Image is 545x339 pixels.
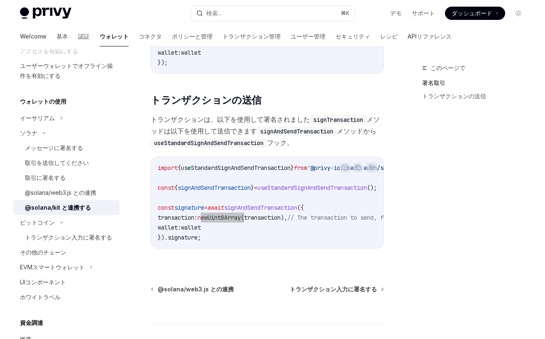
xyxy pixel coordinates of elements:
span: wallet [181,49,201,56]
a: サポート [412,9,435,17]
h5: ウォレットの使用 [20,97,66,107]
a: 基本 [56,27,68,46]
span: from [294,164,307,172]
a: 署名取引 [422,76,532,90]
span: wallet: [158,224,181,231]
span: wallet [181,224,201,231]
h5: 資金調達 [20,318,43,328]
span: { [174,184,178,191]
button: 誤ったコードを報告してください [340,162,350,173]
a: トランザクション入力に署名する [290,285,383,293]
a: ウォレット [100,27,129,46]
a: @solana/web3.js との連携 [152,285,234,293]
span: signature [168,234,198,241]
span: ), [281,214,287,221]
button: 検索...⌘K [191,6,354,21]
span: import [158,164,178,172]
span: transaction: [158,214,198,221]
div: ビットコイン [20,218,55,228]
span: Uint8Array [208,214,241,221]
span: }); [158,59,168,66]
span: useStandardSignAndSendTransaction [257,184,367,191]
a: UIコンポーネント [13,275,120,290]
span: ( [241,214,244,221]
span: トランザクションの送信 [151,94,261,107]
span: ダッシュボード [452,9,492,17]
div: @solana/web3.js との連携 [25,188,96,198]
a: Welcome [20,27,46,46]
div: ホワイトラベル [20,292,61,302]
a: ホワイトラベル [13,290,120,305]
div: メッセージに署名する [25,143,83,153]
span: '@privy-io/react-auth/solana' [307,164,403,172]
span: new [198,214,208,221]
a: ダッシュボード [445,7,505,20]
span: トランザクションは、以下を使用して署名されました メソッドは以下を使用して送信できます メソッドから フック。 [151,114,384,148]
span: トランザクション入力に署名する [290,285,377,293]
button: ダークモードを切り替える [512,7,525,20]
a: ポリシーと管理 [172,27,213,46]
span: // The transaction to send, from the previous example [287,214,463,221]
a: APIリファレンス [408,27,452,46]
div: @solana/kit と連携する [25,203,91,213]
code: useStandardSignAndSendTransaction [151,138,267,148]
span: }). [158,234,168,241]
button: AIに尋ねる [366,162,377,173]
span: useStandardSignAndSendTransaction [181,164,291,172]
a: メッセージに署名する [13,140,120,155]
code: signAndSendTransaction [257,127,337,136]
span: signAndSendTransaction [224,204,297,211]
span: signAndSendTransaction [178,184,251,191]
div: トランザクション入力に署名する [25,232,112,242]
span: transaction [244,214,281,221]
span: (); [367,184,377,191]
a: セキュリティ [335,27,370,46]
a: デモ [390,9,402,17]
a: トランザクション入力に署名する [13,230,120,245]
span: } [251,184,254,191]
div: UIコンポーネント [20,277,66,287]
span: このページで [430,63,465,73]
a: レシピ [380,27,398,46]
div: イーサリアム [20,113,55,123]
span: ; [198,234,201,241]
a: 取引を送信してください [13,155,120,170]
span: @solana/web3.js との連携 [158,285,234,293]
span: = [254,184,257,191]
a: コネクタ [139,27,162,46]
a: 認証 [78,27,90,46]
a: 取引に署名する [13,170,120,185]
a: @solana/web3.js との連携 [13,185,120,200]
span: { [178,164,181,172]
a: ユーザーウォレットでオフライン操作を有効にする [13,58,120,83]
a: ユーザー管理 [291,27,325,46]
button: コードブロックから内容をコピーしてください [353,162,364,173]
div: EVMスマートウォレット [20,262,85,272]
code: signTransaction [310,115,367,124]
span: = [204,204,208,211]
a: トランザクション管理 [222,27,281,46]
img: ライトロゴ [20,7,71,19]
span: ⌘K [341,10,349,17]
div: ユーザーウォレットでオフライン操作を有効にする [20,61,115,81]
a: @solana/kit と連携する [13,200,120,215]
span: wallet: [158,49,181,56]
div: その他のチェーン [20,247,66,257]
div: ソラナ [20,128,37,138]
span: const [158,184,174,191]
a: その他のチェーン [13,245,120,260]
span: signature [174,204,204,211]
span: ({ [297,204,304,211]
div: 取引を送信してください [25,158,89,168]
a: トランザクションの送信 [422,90,532,103]
span: await [208,204,224,211]
div: 検索... [206,8,222,18]
span: } [291,164,294,172]
div: 取引に署名する [25,173,66,183]
span: const [158,204,174,211]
